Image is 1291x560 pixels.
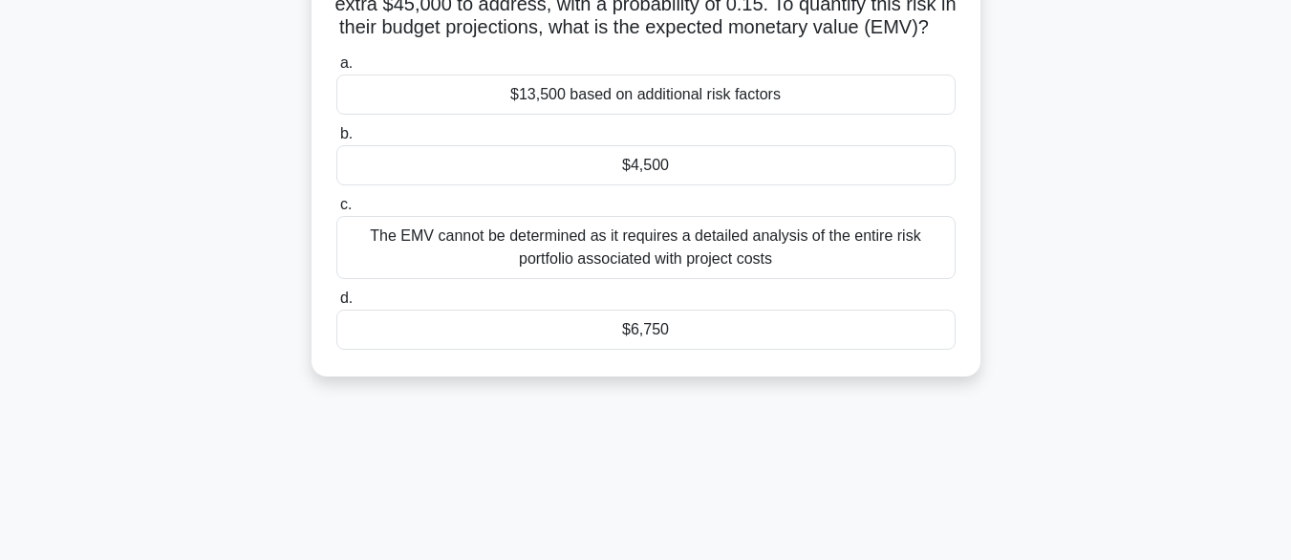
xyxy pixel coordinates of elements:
div: $4,500 [336,145,956,185]
span: c. [340,196,352,212]
div: $13,500 based on additional risk factors [336,75,956,115]
span: a. [340,54,353,71]
span: b. [340,125,353,141]
div: $6,750 [336,310,956,350]
span: d. [340,290,353,306]
div: The EMV cannot be determined as it requires a detailed analysis of the entire risk portfolio asso... [336,216,956,279]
